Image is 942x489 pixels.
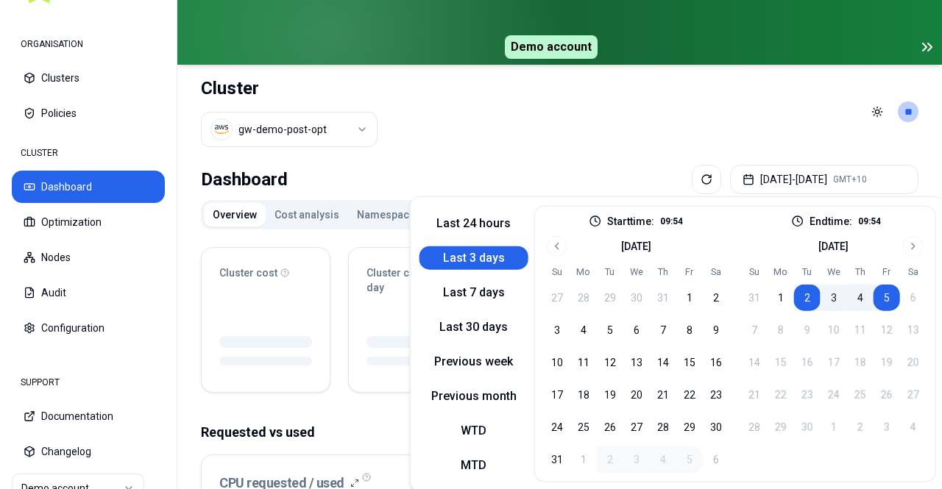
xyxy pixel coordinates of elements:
[12,97,165,129] button: Policies
[623,414,650,440] button: 27
[12,206,165,238] button: Optimization
[597,382,623,408] button: 19
[597,285,623,311] button: 29
[597,317,623,343] button: 5
[348,203,430,226] button: Namespaces
[505,35,598,59] span: Demo account
[741,265,768,279] th: Sunday
[676,446,703,473] button: 5
[12,276,165,309] button: Audit
[204,203,266,226] button: Overview
[768,265,794,279] th: Monday
[623,382,650,408] button: 20
[650,446,676,473] button: 4
[570,265,597,279] th: Monday
[238,122,327,137] div: gw-demo-post-opt
[570,382,597,408] button: 18
[703,349,729,376] button: 16
[266,203,348,226] button: Cost analysis
[676,317,703,343] button: 8
[730,165,918,194] button: [DATE]-[DATE]GMT+10
[12,400,165,432] button: Documentation
[597,265,623,279] th: Tuesday
[544,265,570,279] th: Sunday
[219,265,312,280] div: Cluster cost
[703,285,729,311] button: 2
[570,349,597,376] button: 11
[419,384,528,407] button: Previous month
[544,285,570,311] button: 27
[676,414,703,440] button: 29
[12,138,165,168] div: CLUSTER
[214,122,229,137] img: aws
[570,446,597,473] button: 1
[570,414,597,440] button: 25
[201,422,918,443] p: Requested vs used
[12,312,165,344] button: Configuration
[570,317,597,343] button: 4
[621,239,651,254] div: [DATE]
[874,285,900,311] button: 5
[900,265,927,279] th: Saturday
[544,414,570,440] button: 24
[201,165,288,194] div: Dashboard
[12,29,165,59] div: ORGANISATION
[833,174,867,185] span: GMT+10
[12,435,165,468] button: Changelog
[810,216,852,226] label: End time:
[703,414,729,440] button: 30
[544,317,570,343] button: 3
[544,349,570,376] button: 10
[366,265,459,295] div: Cluster cost per day
[597,414,623,440] button: 26
[847,265,874,279] th: Thursday
[874,265,900,279] th: Friday
[821,265,847,279] th: Wednesday
[703,317,729,343] button: 9
[419,280,528,304] button: Last 7 days
[794,265,821,279] th: Tuesday
[419,246,528,269] button: Last 3 days
[597,349,623,376] button: 12
[623,317,650,343] button: 6
[794,285,821,311] button: 2
[650,349,676,376] button: 14
[623,285,650,311] button: 30
[650,317,676,343] button: 7
[597,446,623,473] button: 2
[676,285,703,311] button: 1
[12,368,165,397] div: SUPPORT
[650,414,676,440] button: 28
[676,382,703,408] button: 22
[201,76,378,100] h1: Cluster
[818,239,849,254] div: [DATE]
[858,215,881,227] p: 09:54
[650,382,676,408] button: 21
[547,236,567,257] button: Go to previous month
[768,285,794,311] button: 1
[419,418,528,442] button: WTD
[419,315,528,338] button: Last 30 days
[650,265,676,279] th: Thursday
[201,112,378,147] button: Select a value
[419,211,528,235] button: Last 24 hours
[703,265,729,279] th: Saturday
[623,446,650,473] button: 3
[660,215,683,227] p: 09:54
[903,236,924,257] button: Go to next month
[821,285,847,311] button: 3
[12,171,165,203] button: Dashboard
[650,285,676,311] button: 31
[623,265,650,279] th: Wednesday
[12,241,165,274] button: Nodes
[676,349,703,376] button: 15
[676,265,703,279] th: Friday
[419,349,528,373] button: Previous week
[419,453,528,476] button: MTD
[741,285,768,311] button: 31
[12,62,165,94] button: Clusters
[847,285,874,311] button: 4
[544,382,570,408] button: 17
[623,349,650,376] button: 13
[544,446,570,473] button: 31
